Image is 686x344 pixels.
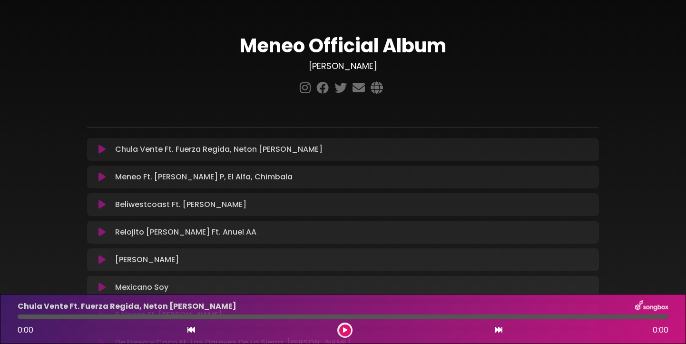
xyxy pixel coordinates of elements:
[653,324,668,336] span: 0:00
[115,254,179,265] p: [PERSON_NAME]
[87,34,599,57] h1: Meneo Official Album
[635,300,668,313] img: songbox-logo-white.png
[18,324,33,335] span: 0:00
[18,301,236,312] p: Chula Vente Ft. Fuerza Regida, Neton [PERSON_NAME]
[115,199,246,210] p: Beliwestcoast Ft. [PERSON_NAME]
[115,282,168,293] p: Mexicano Soy
[115,171,293,183] p: Meneo Ft. [PERSON_NAME] P, El Alfa, Chimbala
[115,226,256,238] p: Relojito [PERSON_NAME] Ft. Anuel AA
[115,144,323,155] p: Chula Vente Ft. Fuerza Regida, Neton [PERSON_NAME]
[87,61,599,71] h3: [PERSON_NAME]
